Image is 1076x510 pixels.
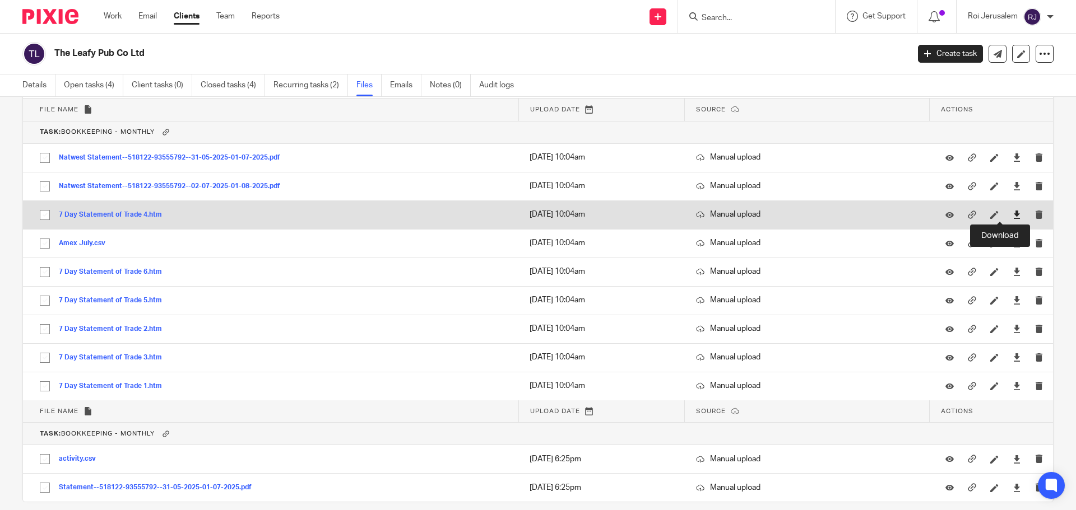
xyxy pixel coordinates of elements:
input: Search [701,13,801,24]
input: Select [34,204,55,226]
a: Reports [252,11,280,22]
p: Manual upload [696,323,919,334]
button: 7 Day Statement of Trade 6.htm [59,268,170,276]
img: svg%3E [1023,8,1041,26]
p: [DATE] 6:25pm [530,453,673,465]
p: Manual upload [696,266,919,277]
button: Natwest Statement--518122-93555792--31-05-2025-01-07-2025.pdf [59,154,289,162]
button: 7 Day Statement of Trade 3.htm [59,354,170,362]
p: [DATE] 10:04am [530,380,673,391]
p: Manual upload [696,352,919,363]
p: Manual upload [696,453,919,465]
a: Client tasks (0) [132,74,192,96]
button: Natwest Statement--518122-93555792--02-07-2025-01-08-2025.pdf [59,183,289,190]
img: svg%3E [22,42,46,65]
p: Manual upload [696,152,919,163]
input: Select [34,347,55,368]
button: 7 Day Statement of Trade 2.htm [59,325,170,333]
p: Manual upload [696,380,919,391]
span: Source [696,408,726,414]
a: Emails [390,74,421,96]
b: Task: [40,431,61,437]
button: 7 Day Statement of Trade 4.htm [59,211,170,219]
p: Manual upload [696,482,919,493]
a: Download [1013,294,1021,306]
a: Details [22,74,55,96]
a: Email [138,11,157,22]
a: Clients [174,11,200,22]
a: Closed tasks (4) [201,74,265,96]
a: Download [1013,152,1021,163]
a: Work [104,11,122,22]
a: Download [1013,380,1021,391]
input: Select [34,261,55,283]
a: Download [1013,482,1021,493]
a: Download [1013,352,1021,363]
input: Select [34,376,55,397]
input: Select [34,290,55,311]
span: File name [40,106,78,113]
a: Team [216,11,235,22]
span: Bookkeeping - Monthly [40,129,155,135]
a: Notes (0) [430,74,471,96]
p: [DATE] 10:04am [530,152,673,163]
p: Manual upload [696,294,919,306]
input: Select [34,233,55,254]
span: Actions [941,408,973,414]
button: activity.csv [59,455,104,463]
p: [DATE] 6:25pm [530,482,673,493]
a: Files [356,74,382,96]
p: [DATE] 10:04am [530,209,673,220]
button: 7 Day Statement of Trade 5.htm [59,297,170,305]
p: Manual upload [696,209,919,220]
p: Manual upload [696,237,919,249]
a: Audit logs [479,74,522,96]
a: Download [1013,323,1021,334]
p: [DATE] 10:04am [530,294,673,306]
span: Source [696,106,726,113]
img: Pixie [22,9,78,24]
button: Amex July.csv [59,240,114,247]
p: [DATE] 10:04am [530,237,673,249]
a: Download [1013,453,1021,465]
a: Open tasks (4) [64,74,123,96]
span: Upload date [530,408,580,414]
input: Select [34,147,55,169]
b: Task: [40,129,61,135]
a: Download [1013,266,1021,277]
span: File name [40,408,78,414]
input: Select [34,448,55,470]
p: [DATE] 10:04am [530,266,673,277]
input: Select [34,176,55,197]
p: Manual upload [696,180,919,191]
a: Download [1013,209,1021,220]
a: Download [1013,237,1021,249]
h2: The Leafy Pub Co Ltd [54,48,732,59]
p: Roi Jerusalem [968,11,1018,22]
button: 7 Day Statement of Trade 1.htm [59,382,170,390]
span: Bookkeeping - Monthly [40,431,155,437]
input: Select [34,477,55,498]
p: [DATE] 10:04am [530,323,673,334]
p: [DATE] 10:04am [530,180,673,191]
button: Statement--518122-93555792--31-05-2025-01-07-2025.pdf [59,484,260,492]
span: Actions [941,106,973,113]
span: Upload date [530,106,580,113]
a: Recurring tasks (2) [273,74,348,96]
a: Download [1013,180,1021,191]
p: [DATE] 10:04am [530,352,673,363]
input: Select [34,319,55,340]
span: Get Support [862,12,906,20]
a: Create task [918,45,983,63]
